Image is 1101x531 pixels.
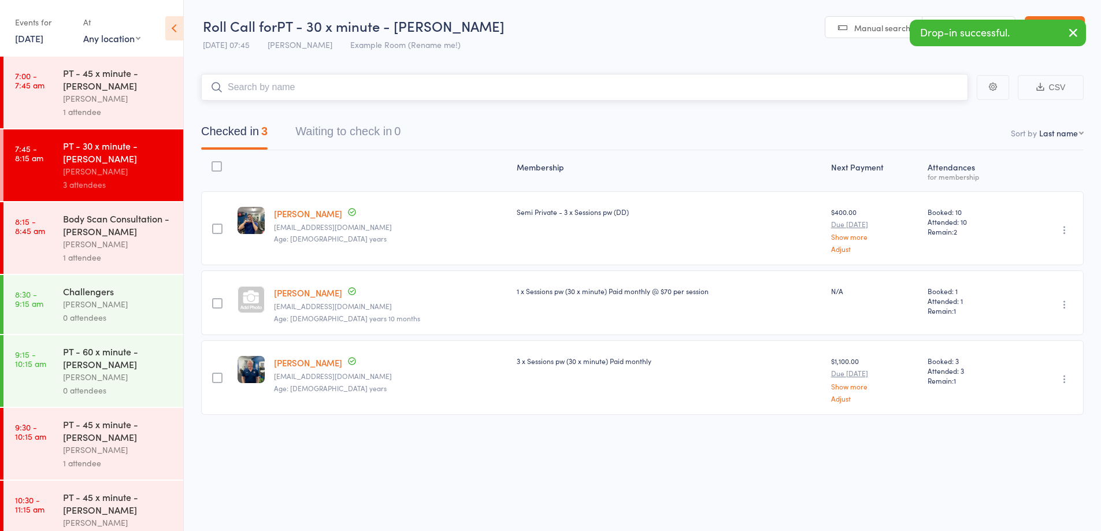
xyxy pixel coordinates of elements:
a: 8:30 -9:15 amChallengers[PERSON_NAME]0 attendees [3,275,183,334]
a: Exit roll call [1025,16,1085,39]
div: Membership [512,155,826,186]
span: Booked: 3 [928,356,1013,366]
time: 8:15 - 8:45 am [15,217,45,235]
div: Semi Private - 3 x Sessions pw (DD) [517,207,822,217]
div: 1 attendee [63,456,173,470]
a: Show more [831,383,918,390]
span: Booked: 1 [928,286,1013,296]
span: Booked: 10 [928,207,1013,217]
div: [PERSON_NAME] [63,92,173,105]
small: toreilly@kpmg.com.au [274,372,507,380]
span: Remain: [928,306,1013,315]
button: Waiting to check in0 [295,119,401,150]
a: [DATE] [15,32,43,44]
img: image1696654393.png [238,356,265,383]
span: Example Room (Rename me!) [350,39,461,50]
button: CSV [1018,75,1084,100]
div: 3 [261,125,268,138]
div: [PERSON_NAME] [63,370,173,384]
a: Adjust [831,395,918,402]
div: [PERSON_NAME] [63,237,173,251]
a: 7:00 -7:45 amPT - 45 x minute - [PERSON_NAME][PERSON_NAME]1 attendee [3,57,183,128]
small: houstondt1980@hotmail.com [274,223,507,231]
time: 7:00 - 7:45 am [15,71,45,90]
a: Adjust [831,245,918,252]
span: Attended: 1 [928,296,1013,306]
label: Sort by [1011,127,1037,139]
span: Remain: [928,376,1013,385]
time: 7:45 - 8:15 am [15,144,43,162]
div: Last name [1039,127,1078,139]
div: [PERSON_NAME] [63,165,173,178]
div: PT - 30 x minute - [PERSON_NAME] [63,139,173,165]
div: [PERSON_NAME] [63,298,173,311]
span: [DATE] 07:45 [203,39,250,50]
div: for membership [928,173,1013,180]
div: Events for [15,13,72,32]
div: N/A [831,286,918,296]
a: 9:30 -10:15 amPT - 45 x minute - [PERSON_NAME][PERSON_NAME]1 attendee [3,408,183,480]
div: Any location [83,32,140,44]
a: [PERSON_NAME] [274,357,342,369]
span: 1 [954,376,956,385]
div: 0 attendees [63,311,173,324]
div: PT - 60 x minute - [PERSON_NAME] [63,345,173,370]
div: PT - 45 x minute - [PERSON_NAME] [63,66,173,92]
div: Challengers [63,285,173,298]
div: [PERSON_NAME] [63,516,173,529]
a: [PERSON_NAME] [274,287,342,299]
small: elentiya7829@gmail.com [274,302,507,310]
div: 3 x Sessions pw (30 x minute) Paid monthly [517,356,822,366]
div: 3 attendees [63,178,173,191]
time: 10:30 - 11:15 am [15,495,45,514]
div: Drop-in successful. [910,20,1086,46]
div: PT - 45 x minute - [PERSON_NAME] [63,418,173,443]
span: Remain: [928,226,1013,236]
div: Next Payment [826,155,923,186]
time: 9:30 - 10:15 am [15,422,46,441]
small: Due [DATE] [831,369,918,377]
div: $400.00 [831,207,918,252]
button: Checked in3 [201,119,268,150]
span: Roll Call for [203,16,277,35]
span: [PERSON_NAME] [268,39,332,50]
div: Atten­dances [923,155,1018,186]
div: 1 attendee [63,105,173,118]
img: image1697437217.png [238,207,265,234]
time: 8:30 - 9:15 am [15,289,43,308]
span: Attended: 10 [928,217,1013,226]
a: Show more [831,233,918,240]
span: Attended: 3 [928,366,1013,376]
div: PT - 45 x minute - [PERSON_NAME] [63,491,173,516]
div: At [83,13,140,32]
div: 1 x Sessions pw (30 x minute) Paid monthly @ $70 per session [517,286,822,296]
span: 2 [954,226,957,236]
a: [PERSON_NAME] [274,207,342,220]
div: [PERSON_NAME] [63,443,173,456]
div: 0 [394,125,401,138]
div: Body Scan Consultation - [PERSON_NAME] [63,212,173,237]
span: Manual search [854,22,910,34]
span: 1 [954,306,956,315]
span: Age: [DEMOGRAPHIC_DATA] years [274,233,387,243]
a: 8:15 -8:45 amBody Scan Consultation - [PERSON_NAME][PERSON_NAME]1 attendee [3,202,183,274]
time: 9:15 - 10:15 am [15,350,46,368]
div: 1 attendee [63,251,173,264]
div: 0 attendees [63,384,173,397]
span: Age: [DEMOGRAPHIC_DATA] years 10 months [274,313,420,323]
input: Search by name [201,74,968,101]
span: PT - 30 x minute - [PERSON_NAME] [277,16,505,35]
a: 7:45 -8:15 amPT - 30 x minute - [PERSON_NAME][PERSON_NAME]3 attendees [3,129,183,201]
a: 9:15 -10:15 amPT - 60 x minute - [PERSON_NAME][PERSON_NAME]0 attendees [3,335,183,407]
small: Due [DATE] [831,220,918,228]
div: $1,100.00 [831,356,918,402]
span: Age: [DEMOGRAPHIC_DATA] years [274,383,387,393]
